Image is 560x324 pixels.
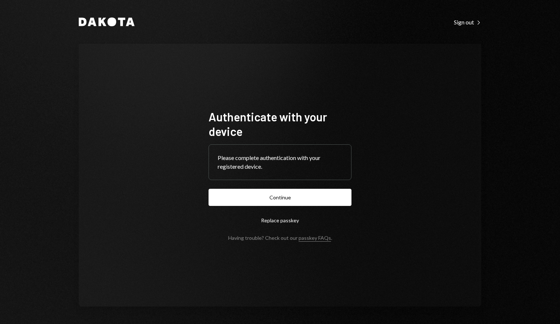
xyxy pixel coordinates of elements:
[209,109,351,138] h1: Authenticate with your device
[209,189,351,206] button: Continue
[228,235,332,241] div: Having trouble? Check out our .
[299,235,331,242] a: passkey FAQs
[209,212,351,229] button: Replace passkey
[218,153,342,171] div: Please complete authentication with your registered device.
[454,18,481,26] a: Sign out
[454,19,481,26] div: Sign out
